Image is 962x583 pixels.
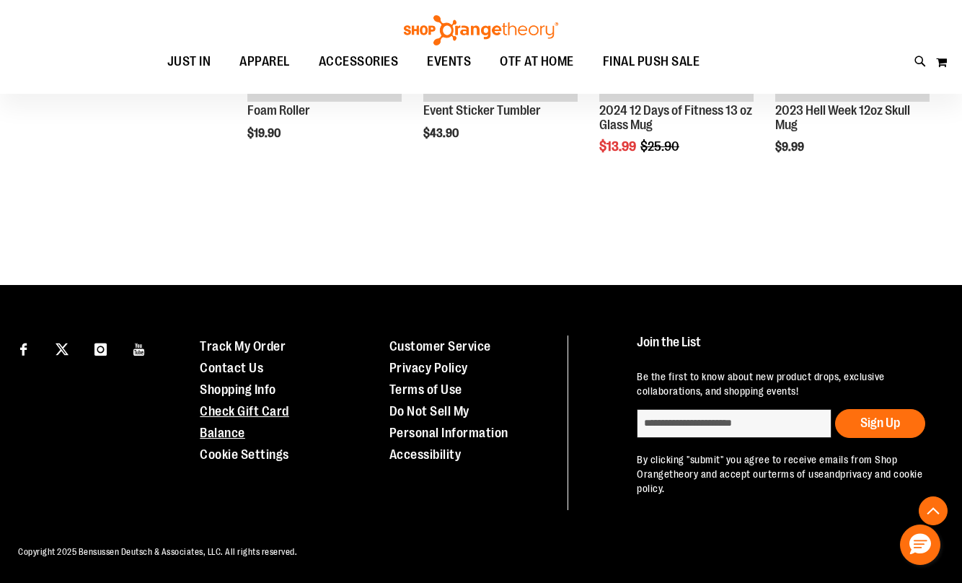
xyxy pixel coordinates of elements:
[860,416,900,430] span: Sign Up
[56,343,69,356] img: Twitter
[225,45,304,79] a: APPAREL
[239,45,290,78] span: APPAREL
[768,468,824,480] a: terms of use
[389,339,491,354] a: Customer Service
[835,409,925,438] button: Sign Up
[200,382,276,397] a: Shopping Info
[402,15,560,45] img: Shop Orangetheory
[200,339,286,354] a: Track My Order
[637,468,922,494] a: privacy and cookie policy.
[423,127,461,140] span: $43.90
[389,382,462,397] a: Terms of Use
[127,336,152,361] a: Visit our Youtube page
[637,369,936,398] p: Be the first to know about new product drops, exclusive collaborations, and shopping events!
[775,141,806,154] span: $9.99
[200,447,289,462] a: Cookie Settings
[485,45,588,79] a: OTF AT HOME
[637,336,936,362] h4: Join the List
[389,404,508,440] a: Do Not Sell My Personal Information
[389,447,462,462] a: Accessibility
[637,409,831,438] input: enter email
[247,103,310,118] a: Foam Roller
[11,336,36,361] a: Visit our Facebook page
[18,547,297,557] span: Copyright 2025 Bensussen Deutsch & Associates, LLC. All rights reserved.
[200,361,263,375] a: Contact Us
[775,103,910,132] a: 2023 Hell Week 12oz Skull Mug
[50,336,75,361] a: Visit our X page
[599,139,638,154] span: $13.99
[88,336,113,361] a: Visit our Instagram page
[304,45,413,79] a: ACCESSORIES
[919,496,948,525] button: Back To Top
[603,45,700,78] span: FINAL PUSH SALE
[167,45,211,78] span: JUST IN
[599,103,752,132] a: 2024 12 Days of Fitness 13 oz Glass Mug
[389,361,468,375] a: Privacy Policy
[637,452,936,496] p: By clicking "submit" you agree to receive emails from Shop Orangetheory and accept our and
[427,45,471,78] span: EVENTS
[423,103,541,118] a: Event Sticker Tumbler
[412,45,485,78] a: EVENTS
[588,45,715,79] a: FINAL PUSH SALE
[200,404,289,440] a: Check Gift Card Balance
[500,45,574,78] span: OTF AT HOME
[900,525,940,565] button: Hello, have a question? Let’s chat.
[319,45,399,78] span: ACCESSORIES
[153,45,226,79] a: JUST IN
[640,139,681,154] span: $25.90
[247,127,283,140] span: $19.90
